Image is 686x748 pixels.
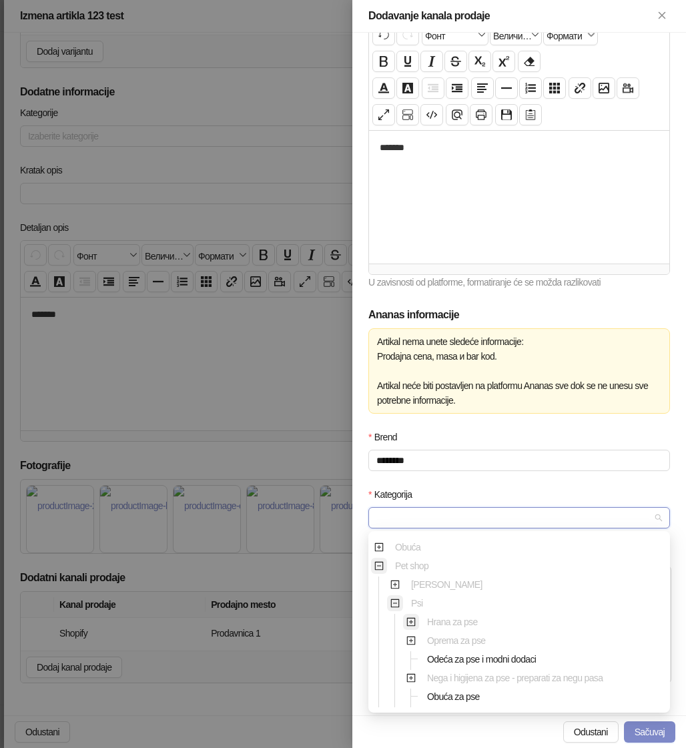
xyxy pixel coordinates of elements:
[396,51,419,72] button: Подвучено
[368,275,670,291] div: U zavisnosti od platforme, formatiranje će se možda razlikovati
[422,670,667,686] span: Nega i higijena za pse - preparati za negu pasa
[372,24,395,45] button: Поврати
[372,77,395,99] button: Боја текста
[543,77,566,99] button: Табела
[422,689,667,705] span: Obuća za pse
[446,104,468,125] button: Преглед
[422,77,444,99] button: Извлачење
[406,617,416,627] span: plus-square
[372,51,395,72] button: Подебљано
[390,580,400,589] span: plus-square
[422,614,667,630] span: Hrana za pse
[368,8,654,24] div: Dodavanje kanala prodaje
[368,487,421,502] label: Kategorija
[624,721,675,743] button: Sačuvaj
[468,51,491,72] button: Индексирано
[427,673,603,683] span: Nega i higijena za pse - preparati za negu pasa
[492,51,515,72] button: Експонент
[654,8,670,24] button: Zatvori
[396,77,419,99] button: Боја позадине
[372,104,395,125] button: Приказ преко целог екрана
[446,77,468,99] button: Увлачење
[444,51,467,72] button: Прецртано
[411,579,482,590] span: [PERSON_NAME]
[471,77,494,99] button: Поравнање
[427,617,478,627] span: Hrana za pse
[569,77,591,99] button: Веза
[406,595,667,611] span: Psi
[395,560,428,571] span: Pet shop
[396,104,419,125] button: Прикажи блокове
[406,673,416,683] span: plus-square
[593,77,615,99] button: Слика
[422,24,488,45] button: Фонт
[390,539,667,555] span: Obuća
[395,542,420,552] span: Obuća
[390,558,667,574] span: Pet shop
[374,542,384,552] span: plus-square
[427,691,480,702] span: Obuća za pse
[390,599,400,608] span: minus-square
[563,721,619,743] button: Odustani
[427,635,485,646] span: Oprema za pse
[495,77,518,99] button: Хоризонтална линија
[518,51,541,72] button: Уклони формат
[368,450,670,471] input: Brend
[374,561,384,571] span: minus-square
[495,104,518,125] button: Сачувај
[422,651,667,667] span: Odeća za pse i modni dodaci
[406,636,416,645] span: plus-square
[376,508,650,528] input: Kategorija
[543,24,598,45] button: Формати
[368,430,406,444] label: Brend
[490,24,542,45] button: Величина
[406,577,667,593] span: Mačke
[411,598,423,609] span: Psi
[368,307,670,323] h5: Ananas informacije
[420,51,443,72] button: Искошено
[377,334,661,408] div: Artikal nema unete sledeće informacije: Prodajna cena, masa и bar kod. Artikal neće biti postavlj...
[470,104,492,125] button: Штампај
[519,77,542,99] button: Листа
[420,104,443,125] button: Приказ кода
[519,104,542,125] button: Шаблон
[396,24,419,45] button: Понови
[427,654,536,665] span: Odeća za pse i modni dodaci
[617,77,639,99] button: Видео
[422,633,667,649] span: Oprema za pse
